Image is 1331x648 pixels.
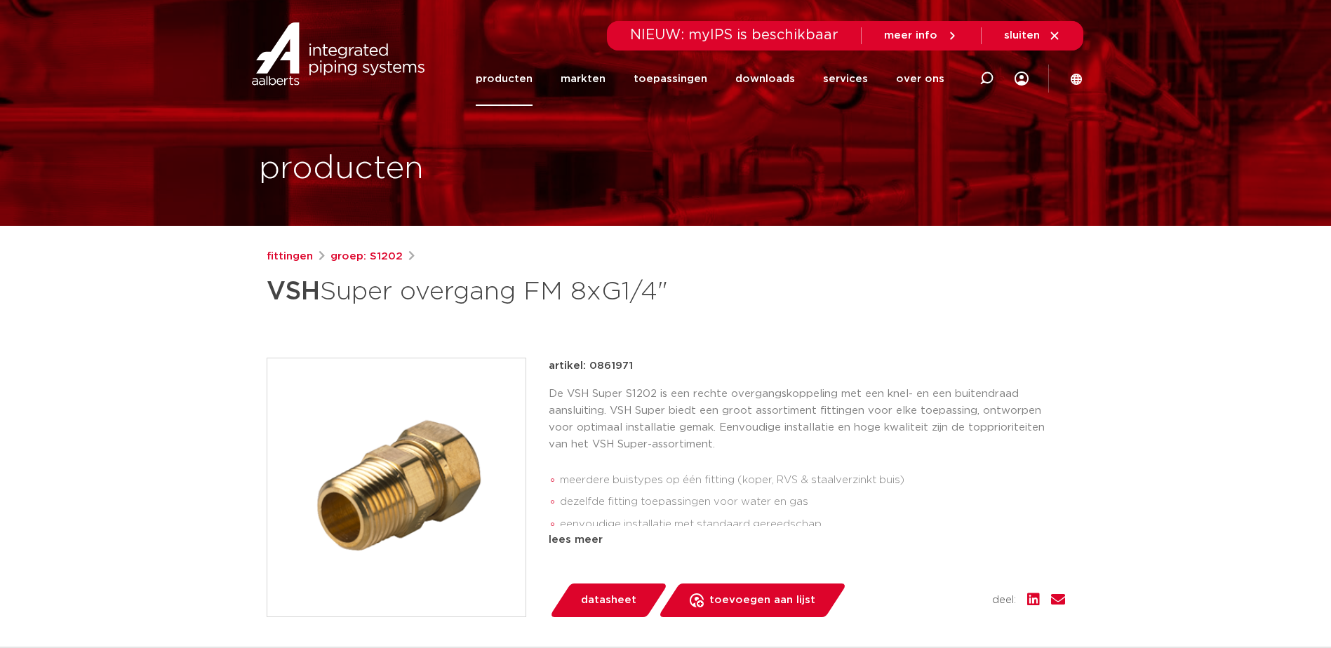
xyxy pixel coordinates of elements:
li: eenvoudige installatie met standaard gereedschap [560,513,1065,536]
a: sluiten [1004,29,1061,42]
span: datasheet [581,589,636,612]
img: Product Image for VSH Super overgang FM 8xG1/4" [267,358,526,616]
span: NIEUW: myIPS is beschikbaar [630,28,838,42]
a: producten [476,52,533,106]
a: downloads [735,52,795,106]
span: deel: [992,592,1016,609]
li: dezelfde fitting toepassingen voor water en gas [560,491,1065,513]
a: toepassingen [634,52,707,106]
a: groep: S1202 [330,248,403,265]
div: lees meer [549,532,1065,548]
nav: Menu [476,52,944,106]
h1: Super overgang FM 8xG1/4" [267,271,794,313]
p: artikel: 0861971 [549,358,633,374]
strong: VSH [267,279,320,304]
a: markten [561,52,606,106]
a: datasheet [549,583,668,617]
a: services [823,52,868,106]
span: meer info [884,30,937,41]
span: sluiten [1004,30,1040,41]
li: meerdere buistypes op één fitting (koper, RVS & staalverzinkt buis) [560,469,1065,492]
a: fittingen [267,248,313,265]
a: meer info [884,29,958,42]
span: toevoegen aan lijst [709,589,815,612]
a: over ons [896,52,944,106]
h1: producten [259,147,424,191]
p: De VSH Super S1202 is een rechte overgangskoppeling met een knel- en een buitendraad aansluiting.... [549,386,1065,453]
